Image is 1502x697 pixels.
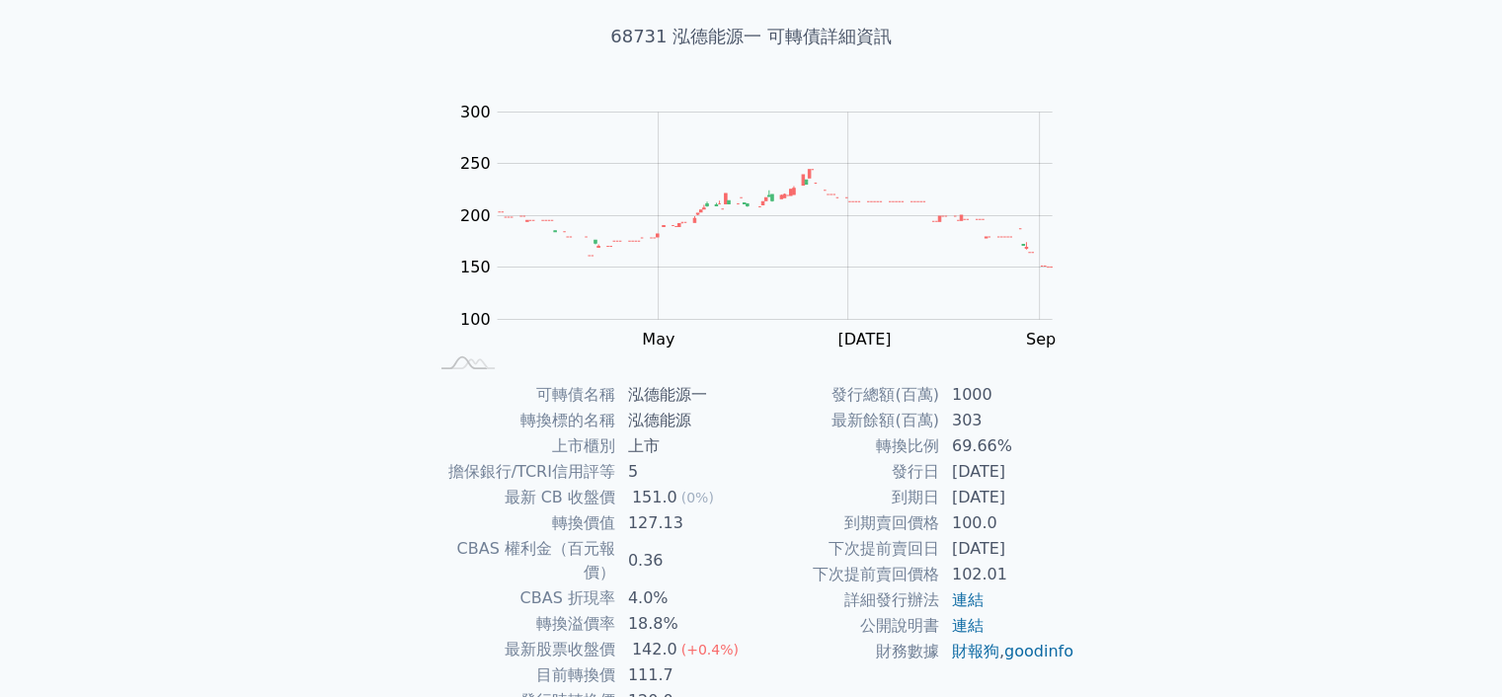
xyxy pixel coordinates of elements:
[428,459,616,485] td: 擔保銀行/TCRI信用評等
[751,587,940,613] td: 詳細發行辦法
[428,611,616,637] td: 轉換溢價率
[1004,642,1073,660] a: goodinfo
[751,613,940,639] td: 公開說明書
[616,662,751,688] td: 111.7
[952,642,999,660] a: 財報狗
[642,330,674,348] tspan: May
[616,585,751,611] td: 4.0%
[616,433,751,459] td: 上市
[751,459,940,485] td: 發行日
[751,510,940,536] td: 到期賣回價格
[940,510,1075,536] td: 100.0
[616,408,751,433] td: 泓德能源
[940,408,1075,433] td: 303
[940,485,1075,510] td: [DATE]
[428,662,616,688] td: 目前轉換價
[616,459,751,485] td: 5
[751,408,940,433] td: 最新餘額(百萬)
[940,562,1075,587] td: 102.01
[940,433,1075,459] td: 69.66%
[616,510,751,536] td: 127.13
[628,638,681,661] div: 142.0
[428,485,616,510] td: 最新 CB 收盤價
[940,536,1075,562] td: [DATE]
[460,206,491,225] tspan: 200
[940,459,1075,485] td: [DATE]
[751,562,940,587] td: 下次提前賣回價格
[751,536,940,562] td: 下次提前賣回日
[460,310,491,329] tspan: 100
[940,639,1075,664] td: ,
[751,639,940,664] td: 財務數據
[952,616,984,635] a: 連結
[428,536,616,585] td: CBAS 權利金（百元報價）
[1026,330,1056,348] tspan: Sep
[616,382,751,408] td: 泓德能源一
[428,382,616,408] td: 可轉債名稱
[616,611,751,637] td: 18.8%
[616,536,751,585] td: 0.36
[628,486,681,509] div: 151.0
[449,103,1081,389] g: Chart
[428,637,616,662] td: 最新股票收盤價
[751,382,940,408] td: 發行總額(百萬)
[428,585,616,611] td: CBAS 折現率
[940,382,1075,408] td: 1000
[751,485,940,510] td: 到期日
[952,590,984,609] a: 連結
[428,510,616,536] td: 轉換價值
[428,408,616,433] td: 轉換標的名稱
[681,642,739,658] span: (+0.4%)
[837,330,891,348] tspan: [DATE]
[681,490,714,505] span: (0%)
[460,103,491,121] tspan: 300
[751,433,940,459] td: 轉換比例
[460,258,491,276] tspan: 150
[460,154,491,173] tspan: 250
[404,23,1099,50] h1: 68731 泓德能源一 可轉債詳細資訊
[428,433,616,459] td: 上市櫃別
